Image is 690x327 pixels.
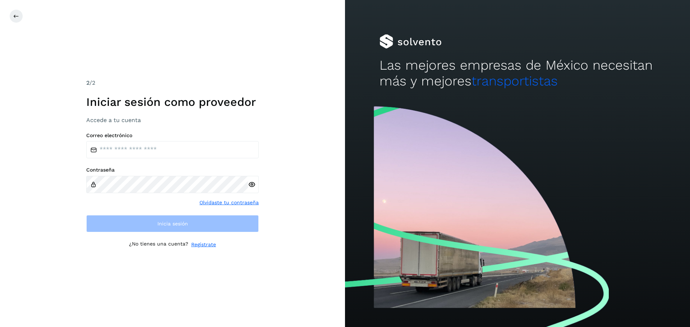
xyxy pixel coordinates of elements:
[129,241,188,248] p: ¿No tienes una cuenta?
[86,132,259,139] label: Correo electrónico
[199,199,259,206] a: Olvidaste tu contraseña
[86,95,259,109] h1: Iniciar sesión como proveedor
[86,215,259,232] button: Inicia sesión
[86,79,259,87] div: /2
[471,73,558,89] span: transportistas
[86,117,259,123] h3: Accede a tu cuenta
[191,241,216,248] a: Regístrate
[86,79,89,86] span: 2
[86,167,259,173] label: Contraseña
[157,221,188,226] span: Inicia sesión
[379,57,655,89] h2: Las mejores empresas de México necesitan más y mejores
